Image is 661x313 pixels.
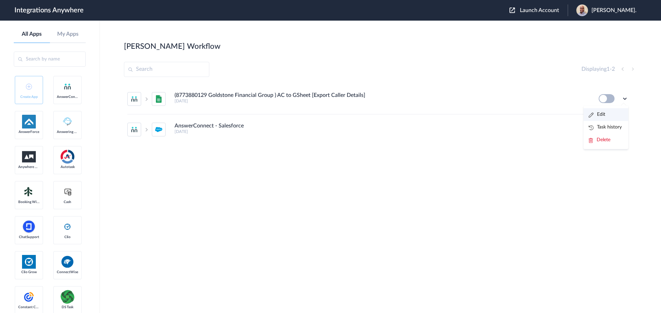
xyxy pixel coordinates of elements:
h5: [DATE] [175,99,589,103]
span: ConnectWise [57,270,78,274]
span: ChatSupport [18,235,40,239]
a: Edit [589,112,605,117]
img: distributedSource.png [61,290,74,304]
img: af-app-logo.svg [22,115,36,128]
span: Cash [57,200,78,204]
img: Answering_service.png [61,115,74,128]
span: Launch Account [520,8,559,13]
img: work-pic.jpg [576,4,588,16]
span: Delete [597,137,610,142]
img: constant-contact.svg [22,290,36,304]
input: Search [124,62,209,77]
h5: [DATE] [175,129,589,134]
img: chatsupport-icon.svg [22,220,36,234]
span: Answering Service [57,130,78,134]
img: add-icon.svg [26,83,32,90]
img: Setmore_Logo.svg [22,186,36,198]
img: Clio.jpg [22,255,36,269]
a: My Apps [50,31,86,37]
span: 2 [612,66,615,72]
span: [PERSON_NAME]. [591,7,637,14]
img: answerconnect-logo.svg [63,82,72,91]
button: Launch Account [510,7,568,14]
a: Task history [589,125,622,130]
img: autotask.png [61,150,74,164]
input: Search by name [14,52,86,67]
span: Autotask [57,165,78,169]
span: Create App [18,95,40,99]
span: AnswerForce [18,130,40,134]
span: AnswerConnect [57,95,78,99]
h4: Displaying - [581,66,615,72]
img: clio-logo.svg [63,223,72,231]
span: Constant Contact [18,305,40,309]
img: connectwise.png [61,255,74,268]
img: aww.png [22,151,36,163]
span: Clio Grow [18,270,40,274]
img: cash-logo.svg [63,188,72,196]
span: Booking Widget [18,200,40,204]
h4: AnswerConnect - Salesforce [175,123,244,129]
h4: (8773880129 Goldstone Financial Group ) AC to GSheet [Export Caller Details] [175,92,365,99]
h2: [PERSON_NAME] Workflow [124,42,220,51]
span: Anywhere Works [18,165,40,169]
a: All Apps [14,31,50,37]
span: Clio [57,235,78,239]
img: launch-acct-icon.svg [510,8,515,13]
span: 1 [607,66,610,72]
h1: Integrations Anywhere [14,6,84,14]
span: DS Task [57,305,78,309]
